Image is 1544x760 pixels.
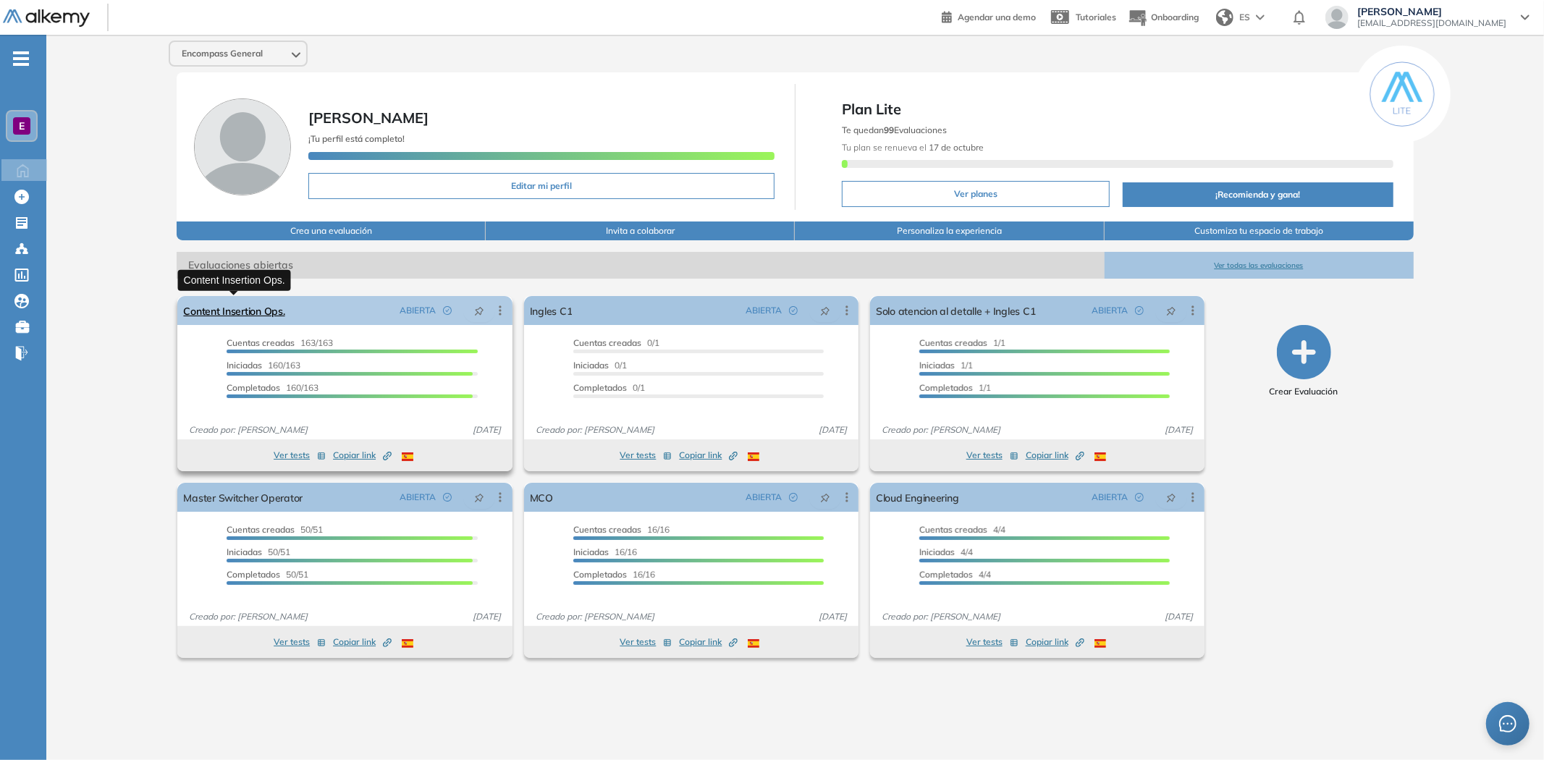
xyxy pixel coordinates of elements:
button: pushpin [809,486,841,509]
span: Iniciadas [227,360,262,371]
b: 17 de octubre [927,142,984,153]
span: Completados [227,382,280,393]
img: Foto de perfil [194,98,291,195]
img: arrow [1256,14,1265,20]
span: ABIERTA [1092,304,1128,317]
button: Copiar link [333,447,392,464]
a: Master Switcher Operator [183,483,303,512]
span: Te quedan Evaluaciones [842,124,947,135]
span: Iniciadas [919,546,955,557]
button: Invita a colaborar [486,221,795,240]
span: check-circle [789,306,798,315]
button: Copiar link [1026,633,1084,651]
span: [DATE] [813,423,853,436]
span: Iniciadas [227,546,262,557]
button: Onboarding [1128,2,1199,33]
span: E [19,120,25,132]
span: Copiar link [333,636,392,649]
img: ESP [402,639,413,648]
button: Crear Evaluación [1270,325,1338,398]
span: 0/1 [573,382,645,393]
span: 16/16 [573,569,655,580]
span: check-circle [1135,306,1144,315]
span: [DATE] [467,423,507,436]
img: ESP [748,452,759,461]
span: ABIERTA [400,304,436,317]
span: pushpin [474,305,484,316]
img: Logo [3,9,90,28]
a: Solo atencion al detalle + Ingles C1 [876,296,1035,325]
button: pushpin [1155,486,1187,509]
div: Content Insertion Ops. [178,269,291,290]
span: Creado por: [PERSON_NAME] [876,610,1006,623]
span: Creado por: [PERSON_NAME] [530,610,660,623]
span: Agendar una demo [958,12,1036,22]
span: Copiar link [1026,449,1084,462]
button: Ver tests [274,633,326,651]
button: Ver planes [842,181,1110,207]
span: check-circle [789,493,798,502]
span: check-circle [1135,493,1144,502]
span: ABIERTA [746,304,782,317]
span: Plan Lite [842,98,1393,120]
button: Crea una evaluación [177,221,486,240]
a: Cloud Engineering [876,483,958,512]
a: Agendar una demo [942,7,1036,25]
img: ESP [748,639,759,648]
span: Cuentas creadas [573,524,641,535]
a: MCO [530,483,553,512]
span: Creado por: [PERSON_NAME] [876,423,1006,436]
span: [DATE] [467,610,507,623]
span: 16/16 [573,546,637,557]
button: pushpin [1155,299,1187,322]
span: Onboarding [1151,12,1199,22]
span: pushpin [1166,491,1176,503]
span: Cuentas creadas [919,337,987,348]
span: message [1499,715,1516,732]
span: Completados [919,382,973,393]
span: [EMAIL_ADDRESS][DOMAIN_NAME] [1357,17,1506,29]
button: pushpin [463,299,495,322]
button: Ver tests [966,447,1018,464]
img: ESP [1094,452,1106,461]
span: ES [1239,11,1250,24]
span: ABIERTA [746,491,782,504]
span: 1/1 [919,337,1005,348]
span: 0/1 [573,337,659,348]
span: Completados [573,382,627,393]
span: 4/4 [919,546,973,557]
span: 160/163 [227,382,318,393]
span: Encompass General [182,48,263,59]
span: Iniciadas [919,360,955,371]
span: 160/163 [227,360,300,371]
span: Creado por: [PERSON_NAME] [183,610,313,623]
span: Crear Evaluación [1270,385,1338,398]
span: 163/163 [227,337,333,348]
span: Copiar link [333,449,392,462]
span: Iniciadas [573,360,609,371]
button: Ver tests [966,633,1018,651]
button: Ver tests [274,447,326,464]
span: Completados [227,569,280,580]
img: ESP [1094,639,1106,648]
button: ¡Recomienda y gana! [1123,182,1393,207]
span: check-circle [443,306,452,315]
span: Creado por: [PERSON_NAME] [530,423,660,436]
span: [PERSON_NAME] [1357,6,1506,17]
button: Personaliza la experiencia [795,221,1104,240]
span: Tu plan se renueva el [842,142,984,153]
span: ABIERTA [400,491,436,504]
button: pushpin [809,299,841,322]
img: world [1216,9,1233,26]
span: pushpin [820,305,830,316]
a: Ingles C1 [530,296,573,325]
span: [DATE] [813,610,853,623]
span: 50/51 [227,546,290,557]
span: 4/4 [919,569,991,580]
span: 1/1 [919,382,991,393]
span: Evaluaciones abiertas [177,252,1104,279]
span: [PERSON_NAME] [308,109,429,127]
span: Completados [919,569,973,580]
button: Customiza tu espacio de trabajo [1105,221,1414,240]
span: 50/51 [227,524,323,535]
